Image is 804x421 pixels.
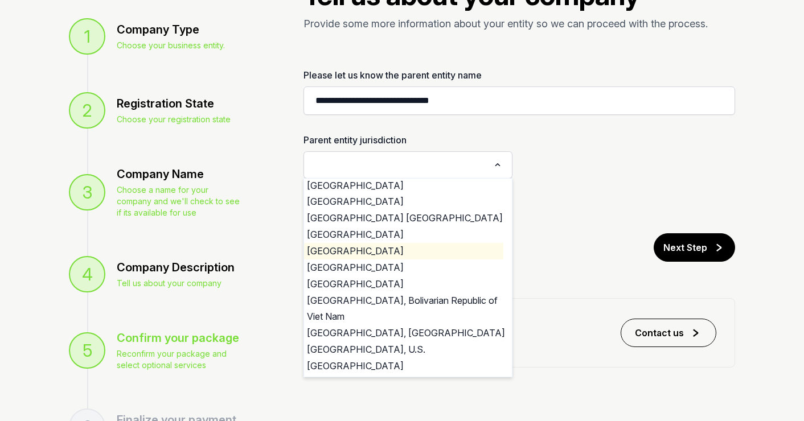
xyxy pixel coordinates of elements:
[69,92,105,129] div: 2
[69,174,105,210] div: 3
[296,276,503,292] li: [GEOGRAPHIC_DATA]
[296,210,503,226] li: [GEOGRAPHIC_DATA] [GEOGRAPHIC_DATA]
[296,341,503,358] li: [GEOGRAPHIC_DATA], U.S.
[303,133,512,147] label: Parent entity jurisdiction
[117,22,225,38] div: Company Type
[117,330,240,346] div: Confirm your package
[296,226,503,243] li: [GEOGRAPHIC_DATA]
[69,256,105,292] div: 4
[296,193,503,210] li: [GEOGRAPHIC_DATA]
[303,68,735,82] label: Please let us know the parent entity name
[117,114,231,125] p: Choose your registration state
[69,18,105,55] div: 1
[296,308,503,325] li: Viet Nam
[309,155,507,175] div: Search for option
[310,157,489,173] input: Search for option
[117,40,225,51] p: Choose your business entity.
[296,325,503,341] li: [GEOGRAPHIC_DATA], [GEOGRAPHIC_DATA]
[303,16,708,32] p: Provide some more information about your entity so we can proceed with the process.
[654,233,735,262] a: Next Step
[117,184,240,218] p: Choose a name for your company and we'll check to see if its available for use
[296,243,503,259] li: [GEOGRAPHIC_DATA]
[117,166,240,182] div: Company Name
[296,358,503,374] li: [GEOGRAPHIC_DATA]
[296,178,503,194] li: [GEOGRAPHIC_DATA]
[296,259,503,276] li: [GEOGRAPHIC_DATA]
[663,241,707,254] div: Next Step
[635,326,684,340] div: Contact us
[296,374,503,391] li: [GEOGRAPHIC_DATA]
[117,348,240,371] p: Reconfirm your package and select optional services
[117,278,235,289] p: Tell us about your company
[296,292,503,309] li: [GEOGRAPHIC_DATA], Bolivarian Republic of
[69,332,105,369] div: 5
[117,96,231,112] div: Registration State
[621,319,716,347] a: Contact us
[117,259,235,275] div: Company Description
